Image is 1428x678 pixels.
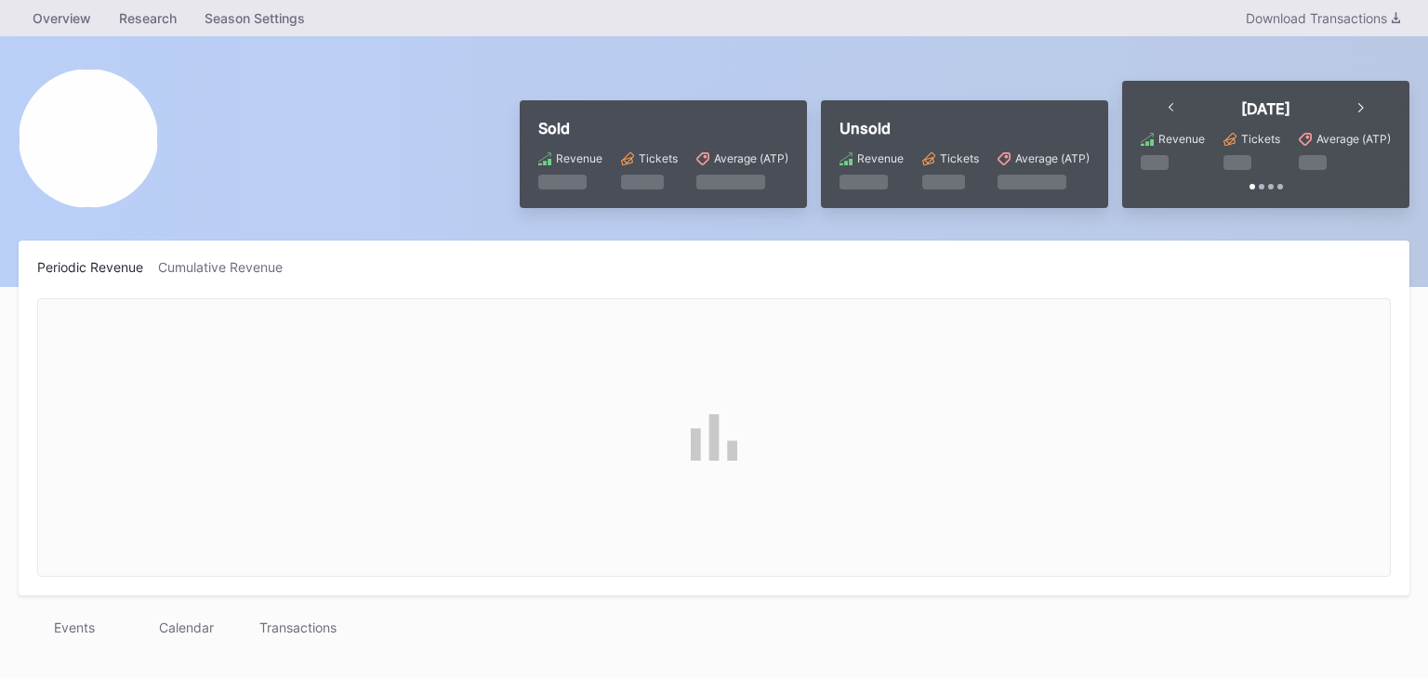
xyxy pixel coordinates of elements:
div: Tickets [639,151,678,165]
button: Download Transactions [1236,6,1409,31]
div: Unsold [840,119,1090,137]
div: Download Transactions [1246,10,1400,26]
div: [DATE] [1241,99,1290,118]
a: Overview [19,5,105,32]
div: Average (ATP) [714,151,788,165]
div: Periodic Revenue [37,259,158,275]
div: Average (ATP) [1316,132,1391,146]
div: Average (ATP) [1015,151,1090,165]
div: Events [19,614,130,641]
div: Revenue [1158,132,1205,146]
a: Research [105,5,191,32]
div: Revenue [556,151,602,165]
div: Calendar [130,614,242,641]
div: Cumulative Revenue [158,259,297,275]
div: Tickets [940,151,979,165]
div: Revenue [857,151,904,165]
div: Sold [538,119,788,137]
div: Transactions [242,614,353,641]
div: Tickets [1241,132,1280,146]
a: Season Settings [191,5,319,32]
